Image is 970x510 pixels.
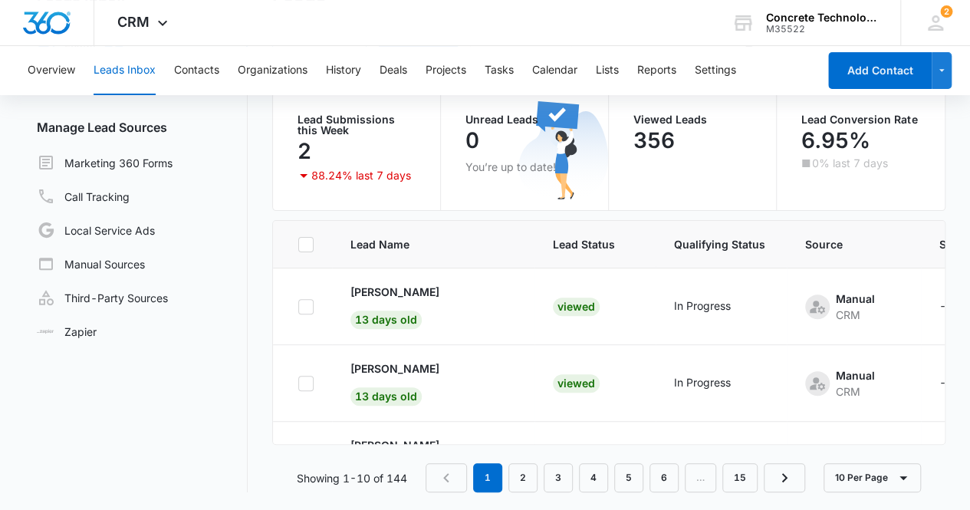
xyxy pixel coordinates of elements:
div: account id [766,24,878,35]
p: 2 [298,139,311,163]
a: Page 15 [722,463,758,492]
a: [PERSON_NAME]13 days old [350,284,439,326]
span: CRM [117,14,150,30]
button: Calendar [532,46,577,95]
div: - - Select to Edit Field [350,437,467,482]
a: Third-Party Sources [37,288,168,307]
button: Settings [695,46,736,95]
a: Local Service Ads [37,221,155,239]
div: - - Select to Edit Field [805,291,903,323]
p: Lead Submissions this Week [298,114,416,136]
div: CRM [836,383,875,400]
a: Marketing 360 Forms [37,153,173,172]
button: Deals [380,46,407,95]
button: Organizations [238,46,307,95]
button: Overview [28,46,75,95]
span: Source [805,236,880,252]
p: [PERSON_NAME] [350,284,439,300]
a: Manual Sources [37,255,145,273]
p: [PERSON_NAME] [350,437,439,453]
a: Page 5 [614,463,643,492]
p: 356 [633,128,675,153]
p: Viewed Leads [633,114,751,125]
div: Manual [836,291,875,307]
div: In Progress [674,374,731,390]
div: - - Select to Edit Field [805,367,903,400]
p: [PERSON_NAME] [350,360,439,377]
button: 10 Per Page [824,463,921,492]
div: Viewed [553,374,600,393]
button: Tasks [485,46,514,95]
div: Manual [836,444,875,460]
div: - - Select to Edit Field [674,298,758,316]
div: notifications count [940,5,952,18]
button: Add Contact [828,52,932,89]
p: 0% last 7 days [812,158,888,169]
div: In Progress [674,298,731,314]
button: Leads Inbox [94,46,156,95]
span: Lead Status [553,236,615,252]
div: Viewed [553,298,600,316]
p: 6.95% [801,128,870,153]
a: Page 6 [649,463,679,492]
p: 88.24% last 7 days [311,170,411,181]
a: Page 2 [508,463,538,492]
a: Page 3 [544,463,573,492]
a: [PERSON_NAME]13 days old [350,360,439,403]
div: --- [939,298,960,316]
div: --- [939,374,960,393]
p: Showing 1-10 of 144 [297,470,407,486]
div: - - Select to Edit Field [805,444,903,476]
span: Qualifying Status [674,236,768,252]
a: Viewed [553,377,600,390]
a: Call Tracking [37,187,130,206]
span: 13 days old [350,311,422,329]
div: CRM [836,307,875,323]
a: Zapier [37,324,97,340]
em: 1 [473,463,502,492]
p: Lead Conversion Rate [801,114,920,125]
span: 13 days old [350,387,422,406]
h3: Manage Lead Sources [25,118,248,137]
nav: Pagination [426,463,805,492]
span: Lead Name [350,236,494,252]
p: You’re up to date! [465,159,584,175]
a: Viewed [553,300,600,313]
div: - - Select to Edit Field [350,284,467,329]
button: History [326,46,361,95]
button: Lists [596,46,619,95]
a: Next Page [764,463,805,492]
button: Contacts [174,46,219,95]
p: 0 [465,128,479,153]
div: Manual [836,367,875,383]
div: - - Select to Edit Field [674,374,758,393]
a: [PERSON_NAME]13 days old [350,437,439,479]
button: Reports [637,46,676,95]
div: - - Select to Edit Field [350,360,467,406]
a: Page 4 [579,463,608,492]
p: Unread Leads [465,114,584,125]
span: 2 [940,5,952,18]
button: Projects [426,46,466,95]
div: account name [766,12,878,24]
